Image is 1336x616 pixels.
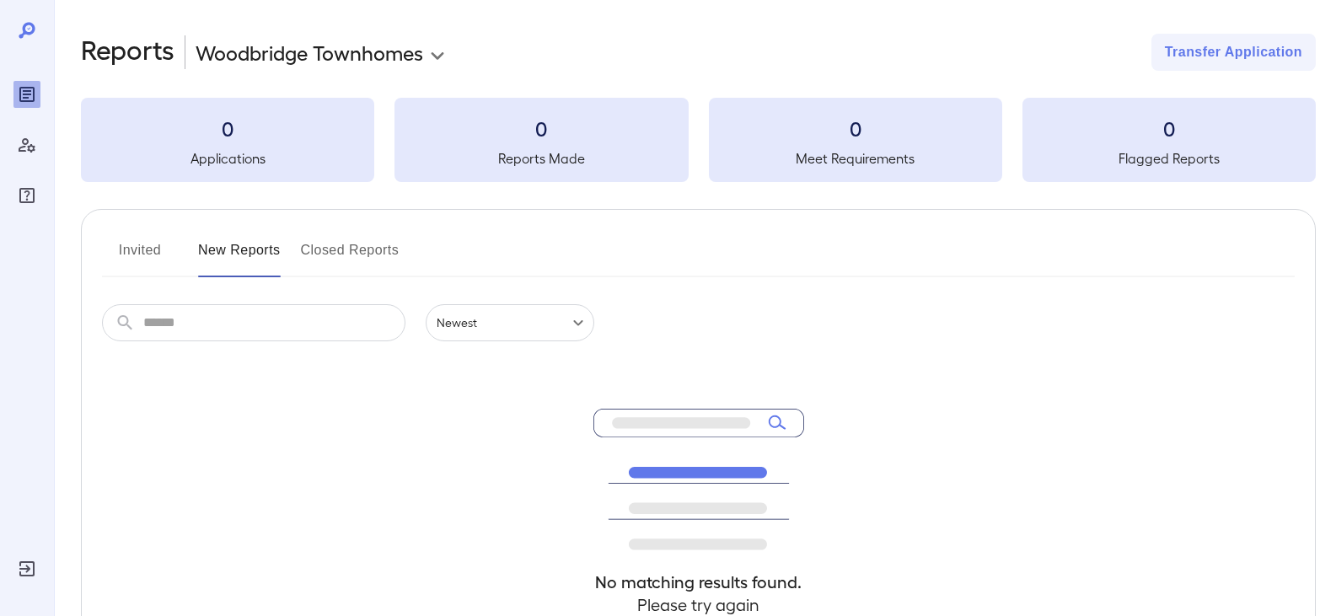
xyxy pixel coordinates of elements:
h5: Reports Made [394,148,688,169]
h4: No matching results found. [593,570,804,593]
p: Woodbridge Townhomes [196,39,423,66]
h5: Meet Requirements [709,148,1002,169]
div: Log Out [13,555,40,582]
div: Reports [13,81,40,108]
button: Closed Reports [301,237,400,277]
h5: Applications [81,148,374,169]
div: FAQ [13,182,40,209]
h3: 0 [81,115,374,142]
button: Transfer Application [1151,34,1316,71]
h2: Reports [81,34,174,71]
h3: 0 [394,115,688,142]
h3: 0 [709,115,1002,142]
h4: Please try again [593,593,804,616]
button: Invited [102,237,178,277]
button: New Reports [198,237,281,277]
div: Newest [426,304,594,341]
h5: Flagged Reports [1022,148,1316,169]
div: Manage Users [13,131,40,158]
h3: 0 [1022,115,1316,142]
summary: 0Applications0Reports Made0Meet Requirements0Flagged Reports [81,98,1316,182]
